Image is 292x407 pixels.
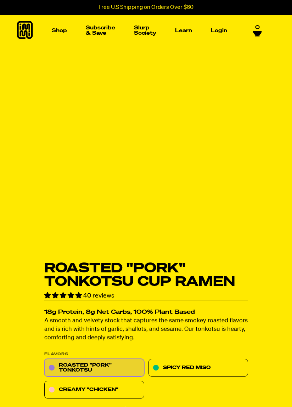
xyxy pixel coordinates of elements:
a: Slurp Society [131,22,159,39]
a: Subscribe & Save [83,22,118,39]
h2: 18g Protein, 8g Net Carbs, 100% Plant Based [44,310,248,316]
p: Free U.S Shipping on Orders Over $60 [99,4,193,11]
nav: Main navigation [49,15,230,46]
span: 40 reviews [83,293,114,299]
a: Roasted "Pork" Tonkotsu [44,359,144,377]
a: 0 [253,23,262,35]
h1: Roasted "Pork" Tonkotsu Cup Ramen [44,262,248,289]
span: 0 [255,23,260,29]
a: Login [208,25,230,36]
span: 4.78 stars [44,293,83,299]
p: Flavors [44,352,248,356]
a: Shop [49,25,70,36]
a: Spicy Red Miso [148,359,248,377]
p: A smooth and velvety stock that captures the same smokey roasted flavors and is rich with hints o... [44,317,248,343]
a: Learn [172,25,195,36]
a: Creamy "Chicken" [44,381,144,399]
